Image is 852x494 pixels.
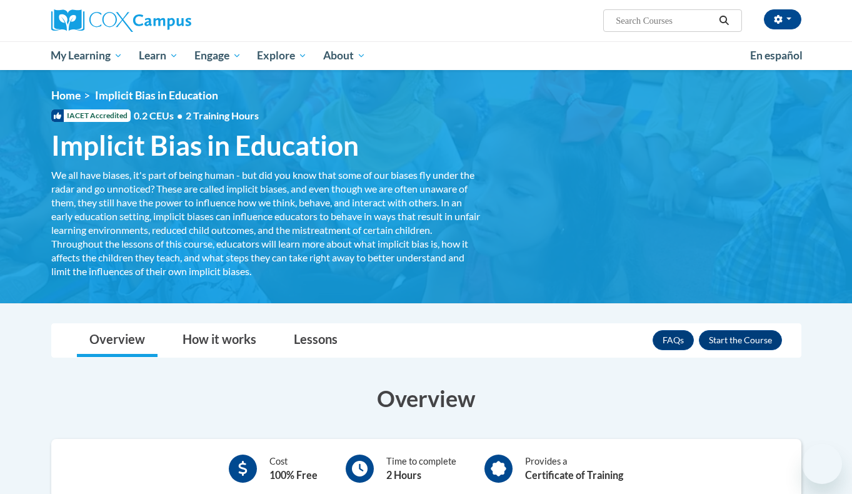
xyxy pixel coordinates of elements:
a: Overview [77,324,158,357]
h3: Overview [51,383,801,414]
span: • [177,109,183,121]
a: My Learning [43,41,131,70]
a: FAQs [653,330,694,350]
span: Engage [194,48,241,63]
img: Cox Campus [51,9,191,32]
div: Provides a [525,455,623,483]
span: Learn [139,48,178,63]
a: En español [742,43,811,69]
span: Explore [257,48,307,63]
span: 2 Training Hours [186,109,259,121]
a: Home [51,89,81,102]
b: Certificate of Training [525,469,623,481]
a: Learn [131,41,186,70]
div: Main menu [33,41,820,70]
span: Implicit Bias in Education [51,129,359,162]
b: 2 Hours [386,469,421,481]
input: Search Courses [614,13,714,28]
span: Implicit Bias in Education [95,89,218,102]
iframe: Button to launch messaging window [802,444,842,484]
button: Account Settings [764,9,801,29]
span: IACET Accredited [51,109,131,122]
span: About [323,48,366,63]
div: We all have biases, it's part of being human - but did you know that some of our biases fly under... [51,168,483,278]
div: Cost [269,455,318,483]
a: Explore [249,41,315,70]
button: Enroll [699,330,782,350]
span: 0.2 CEUs [134,109,259,123]
span: En español [750,49,803,62]
button: Search [714,13,733,28]
a: How it works [170,324,269,357]
a: About [315,41,374,70]
span: My Learning [51,48,123,63]
a: Cox Campus [51,9,289,32]
div: Time to complete [386,455,456,483]
a: Engage [186,41,249,70]
b: 100% Free [269,469,318,481]
a: Lessons [281,324,350,357]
